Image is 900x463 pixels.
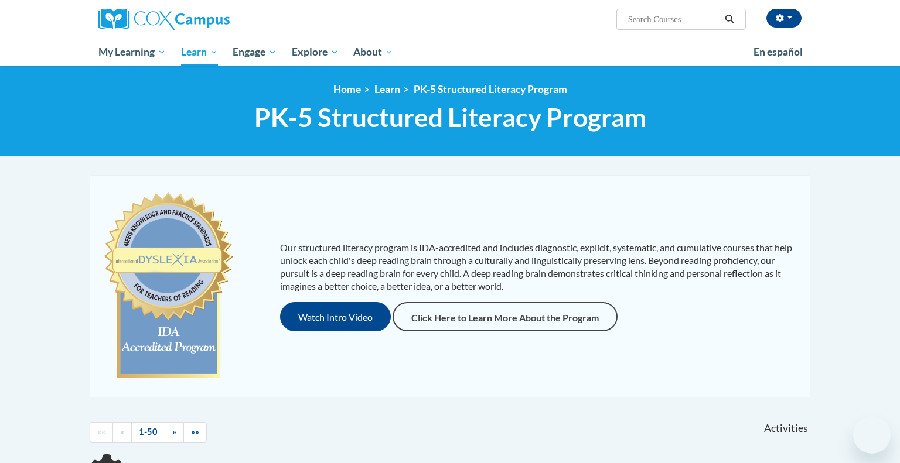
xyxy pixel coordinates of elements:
a: Engage [225,39,284,66]
span: Explore [292,45,339,59]
a: Explore [284,39,346,66]
a: Home [333,83,361,95]
span: »» [191,427,199,437]
span: « [120,427,124,437]
span: My Learning [98,45,166,59]
a: En español [746,40,810,64]
a: End [183,422,207,443]
img: c477cda6-e343-453b-bfce-d6f9e9818e1c.png [101,187,236,386]
a: Begining [90,422,113,443]
span: Engage [233,45,277,59]
span: «« [97,427,105,437]
p: Our structured literacy program is IDA-accredited and includes diagnostic, explicit, systematic, ... [280,241,799,293]
span: Learn [181,45,218,59]
span: About [353,45,393,59]
button: Watch Intro Video [280,302,391,331]
a: Learn [173,39,226,66]
iframe: Button to launch messaging window [853,416,891,454]
a: Previous [112,422,132,443]
a: My Learning [91,39,173,66]
span: » [172,427,176,437]
a: About [346,39,401,66]
span: Activities [764,422,808,435]
img: Cox Campus [98,9,230,30]
button: Account Settings [766,9,802,28]
span: En español [754,46,803,58]
a: PK-5 Structured Literacy Program [414,83,567,95]
div: Main menu [81,39,819,66]
button: Search [721,12,738,26]
a: 1-50 [131,422,165,443]
span: PK-5 Structured Literacy Program [254,102,646,133]
a: Next [165,422,184,443]
a: Cox Campus [98,9,321,30]
a: Click Here to Learn More About the Program [393,302,618,331]
a: Learn [374,83,400,95]
input: Search Courses [627,12,721,26]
